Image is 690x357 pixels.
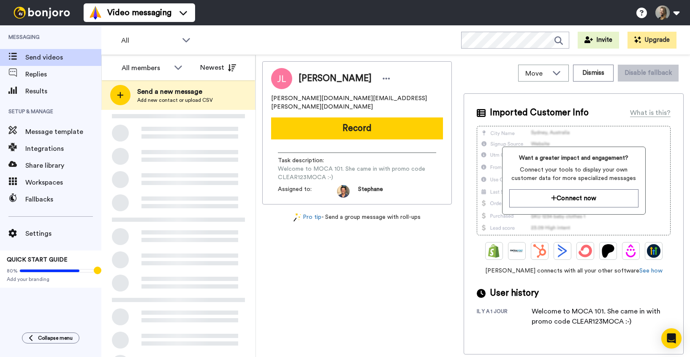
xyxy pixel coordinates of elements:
button: Record [271,117,443,139]
span: Fallbacks [25,194,101,204]
button: Dismiss [573,65,614,82]
div: Tooltip anchor [94,267,101,274]
span: Move [525,68,548,79]
img: vm-color.svg [89,6,102,19]
span: Assigned to: [278,185,337,198]
span: Message template [25,127,101,137]
img: Ontraport [510,244,524,258]
span: Collapse menu [38,335,73,341]
span: Workspaces [25,177,101,188]
span: User history [490,287,539,300]
img: GoHighLevel [647,244,660,258]
span: Replies [25,69,101,79]
span: [PERSON_NAME] [299,72,372,85]
span: Want a greater impact and engagement? [509,154,638,162]
button: Invite [578,32,619,49]
a: See how [639,268,663,274]
img: ActiveCampaign [556,244,569,258]
span: Send videos [25,52,101,63]
button: Disable fallback [618,65,679,82]
span: Share library [25,161,101,171]
span: [PERSON_NAME][DOMAIN_NAME][EMAIL_ADDRESS][PERSON_NAME][DOMAIN_NAME] [271,94,443,111]
button: Newest [194,59,242,76]
span: Settings [25,229,101,239]
span: [PERSON_NAME] connects with all your other software [477,267,671,275]
span: Results [25,86,101,96]
div: - Send a group message with roll-ups [262,213,452,222]
span: Welcome to MOCA 101. She came in with promo code CLEAR123MOCA :-) [278,165,436,182]
img: magic-wand.svg [293,213,301,222]
button: Collapse menu [22,332,79,343]
span: 80% [7,267,18,274]
img: Patreon [601,244,615,258]
img: da5f5293-2c7b-4288-972f-10acbc376891-1597253892.jpg [337,185,350,198]
div: Welcome to MOCA 101. She came in with promo code CLEAR123MOCA :-) [532,306,667,327]
div: What is this? [630,108,671,118]
div: All members [122,63,170,73]
span: QUICK START GUIDE [7,257,68,263]
span: Add new contact or upload CSV [137,97,213,104]
img: bj-logo-header-white.svg [10,7,73,19]
img: Image of Jody Lee [271,68,292,89]
span: Video messaging [107,7,171,19]
button: Connect now [509,189,638,207]
span: Imported Customer Info [490,106,589,119]
span: Task description : [278,156,337,165]
a: Pro tip [293,213,321,222]
div: il y a 1 jour [477,308,532,327]
div: Open Intercom Messenger [661,328,682,349]
img: Drip [624,244,638,258]
span: All [121,35,178,46]
span: Stephane [358,185,383,198]
span: Integrations [25,144,101,154]
button: Upgrade [628,32,676,49]
img: Hubspot [533,244,546,258]
span: Add your branding [7,276,95,283]
img: Shopify [487,244,501,258]
img: ConvertKit [579,244,592,258]
span: Send a new message [137,87,213,97]
span: Connect your tools to display your own customer data for more specialized messages [509,166,638,183]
